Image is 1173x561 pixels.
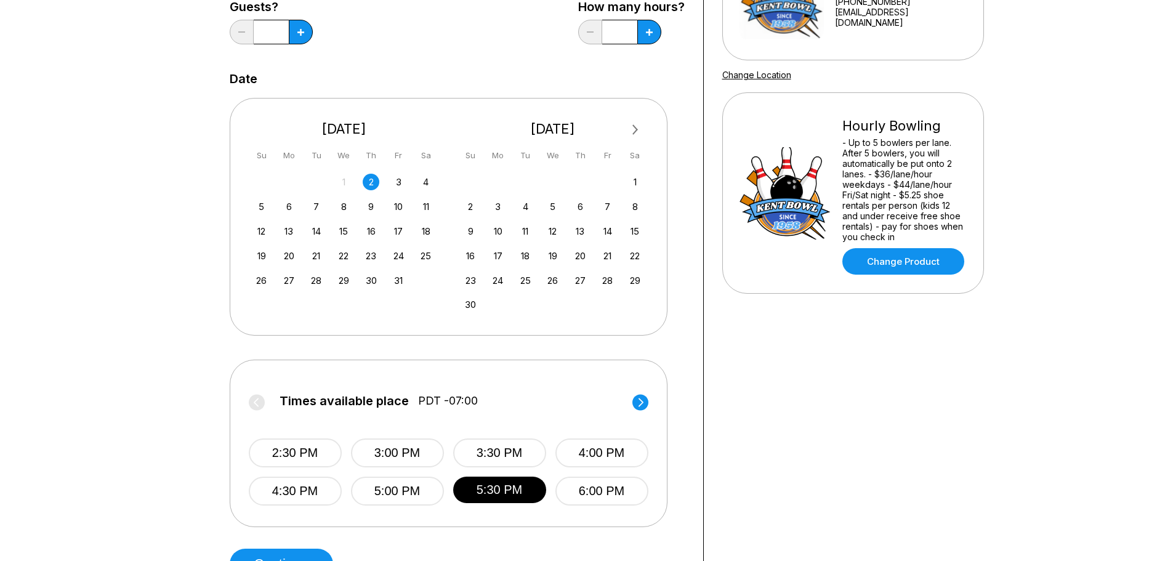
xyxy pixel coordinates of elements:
div: Choose Thursday, October 16th, 2025 [363,223,379,240]
button: 3:00 PM [351,438,444,467]
div: Sa [627,147,643,164]
div: [DATE] [458,121,648,137]
div: Mo [281,147,297,164]
div: Choose Wednesday, October 8th, 2025 [336,198,352,215]
div: Choose Tuesday, October 21st, 2025 [308,248,324,264]
button: Next Month [626,120,645,140]
div: Choose Sunday, November 9th, 2025 [462,223,479,240]
div: Fr [599,147,616,164]
div: Choose Thursday, October 9th, 2025 [363,198,379,215]
label: Date [230,72,257,86]
div: Th [363,147,379,164]
div: Fr [390,147,407,164]
div: Choose Thursday, October 30th, 2025 [363,272,379,289]
div: Choose Tuesday, October 7th, 2025 [308,198,324,215]
button: 3:30 PM [453,438,546,467]
div: Choose Saturday, November 29th, 2025 [627,272,643,289]
div: Choose Monday, November 17th, 2025 [490,248,506,264]
div: Choose Thursday, November 13th, 2025 [572,223,589,240]
div: Choose Tuesday, November 18th, 2025 [517,248,534,264]
div: Choose Friday, November 14th, 2025 [599,223,616,240]
button: 6:00 PM [555,477,648,506]
div: We [336,147,352,164]
div: Su [253,147,270,164]
div: month 2025-10 [252,172,437,289]
a: [EMAIL_ADDRESS][DOMAIN_NAME] [835,7,967,28]
div: Choose Saturday, November 8th, 2025 [627,198,643,215]
button: 5:30 PM [453,477,546,503]
div: Mo [490,147,506,164]
div: Choose Thursday, November 6th, 2025 [572,198,589,215]
div: Choose Thursday, November 27th, 2025 [572,272,589,289]
div: Choose Wednesday, November 12th, 2025 [544,223,561,240]
div: Sa [417,147,434,164]
div: Choose Friday, October 3rd, 2025 [390,174,407,190]
div: Choose Friday, November 21st, 2025 [599,248,616,264]
div: Choose Thursday, October 2nd, 2025 [363,174,379,190]
div: Choose Sunday, November 23rd, 2025 [462,272,479,289]
div: Choose Tuesday, November 11th, 2025 [517,223,534,240]
img: Hourly Bowling [739,147,831,240]
div: Choose Tuesday, November 4th, 2025 [517,198,534,215]
div: Choose Sunday, November 16th, 2025 [462,248,479,264]
div: Choose Wednesday, October 15th, 2025 [336,223,352,240]
div: Choose Sunday, October 19th, 2025 [253,248,270,264]
div: Not available Wednesday, October 1st, 2025 [336,174,352,190]
div: Choose Saturday, November 15th, 2025 [627,223,643,240]
div: We [544,147,561,164]
div: Choose Wednesday, November 19th, 2025 [544,248,561,264]
div: Choose Wednesday, November 5th, 2025 [544,198,561,215]
button: 4:30 PM [249,477,342,506]
div: Choose Sunday, October 12th, 2025 [253,223,270,240]
div: Choose Wednesday, October 22nd, 2025 [336,248,352,264]
div: Choose Monday, November 3rd, 2025 [490,198,506,215]
div: Choose Saturday, October 11th, 2025 [417,198,434,215]
div: Choose Wednesday, October 29th, 2025 [336,272,352,289]
div: Choose Friday, October 24th, 2025 [390,248,407,264]
div: Th [572,147,589,164]
div: month 2025-11 [461,172,645,313]
div: Choose Wednesday, November 26th, 2025 [544,272,561,289]
button: 4:00 PM [555,438,648,467]
div: Choose Monday, November 10th, 2025 [490,223,506,240]
div: Choose Sunday, October 26th, 2025 [253,272,270,289]
div: Su [462,147,479,164]
div: Choose Saturday, October 25th, 2025 [417,248,434,264]
div: Tu [308,147,324,164]
div: Hourly Bowling [842,118,967,134]
div: Choose Friday, November 28th, 2025 [599,272,616,289]
div: Choose Saturday, November 22nd, 2025 [627,248,643,264]
div: Choose Tuesday, November 25th, 2025 [517,272,534,289]
div: Choose Friday, November 7th, 2025 [599,198,616,215]
div: Choose Monday, October 27th, 2025 [281,272,297,289]
div: Choose Sunday, November 2nd, 2025 [462,198,479,215]
div: Choose Monday, November 24th, 2025 [490,272,506,289]
button: 2:30 PM [249,438,342,467]
div: Choose Monday, October 20th, 2025 [281,248,297,264]
div: Choose Thursday, October 23rd, 2025 [363,248,379,264]
div: Choose Friday, October 17th, 2025 [390,223,407,240]
span: Times available place [280,394,409,408]
div: Choose Thursday, November 20th, 2025 [572,248,589,264]
a: Change Product [842,248,964,275]
div: Choose Tuesday, October 28th, 2025 [308,272,324,289]
div: - Up to 5 bowlers per lane. After 5 bowlers, you will automatically be put onto 2 lanes. - $36/la... [842,137,967,242]
div: Choose Friday, October 31st, 2025 [390,272,407,289]
div: Tu [517,147,534,164]
span: PDT -07:00 [418,394,478,408]
div: Choose Saturday, October 4th, 2025 [417,174,434,190]
div: Choose Friday, October 10th, 2025 [390,198,407,215]
div: [DATE] [249,121,440,137]
button: 5:00 PM [351,477,444,506]
div: Choose Tuesday, October 14th, 2025 [308,223,324,240]
a: Change Location [722,70,791,80]
div: Choose Monday, October 6th, 2025 [281,198,297,215]
div: Choose Sunday, November 30th, 2025 [462,296,479,313]
div: Choose Monday, October 13th, 2025 [281,223,297,240]
div: Choose Saturday, November 1st, 2025 [627,174,643,190]
div: Choose Sunday, October 5th, 2025 [253,198,270,215]
div: Choose Saturday, October 18th, 2025 [417,223,434,240]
